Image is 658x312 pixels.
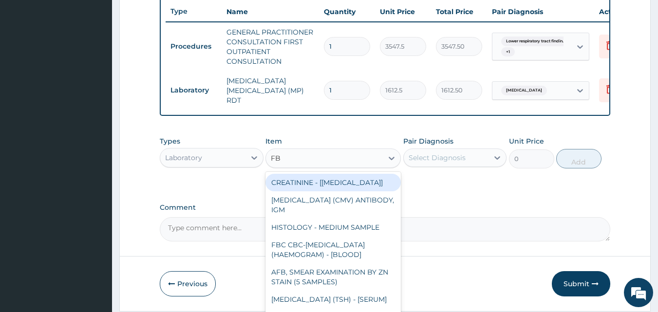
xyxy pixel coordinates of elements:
label: Unit Price [509,136,544,146]
th: Unit Price [375,2,431,21]
th: Pair Diagnosis [487,2,594,21]
th: Actions [594,2,643,21]
div: CREATININE - [[MEDICAL_DATA]] [265,174,401,191]
td: Procedures [166,37,222,55]
div: Laboratory [165,153,202,163]
div: Select Diagnosis [409,153,466,163]
th: Quantity [319,2,375,21]
div: [MEDICAL_DATA] (CMV) ANTIBODY, IGM [265,191,401,219]
div: FBC CBC-[MEDICAL_DATA] (HAEMOGRAM) - [BLOOD] [265,236,401,263]
button: Submit [552,271,610,296]
label: Types [160,137,180,146]
th: Type [166,2,222,20]
td: GENERAL PRACTITIONER CONSULTATION FIRST OUTPATIENT CONSULTATION [222,22,319,71]
button: Previous [160,271,216,296]
th: Name [222,2,319,21]
label: Pair Diagnosis [403,136,453,146]
div: HISTOLOGY - MEDIUM SAMPLE [265,219,401,236]
label: Item [265,136,282,146]
th: Total Price [431,2,487,21]
textarea: Type your message and hit 'Enter' [5,208,186,242]
td: Laboratory [166,81,222,99]
div: AFB, SMEAR EXAMINATION BY ZN STAIN (5 SAMPLES) [265,263,401,291]
div: [MEDICAL_DATA] (TSH) - [SERUM] [265,291,401,308]
button: Add [556,149,602,168]
label: Comment [160,203,611,212]
span: Lower respiratory tract findin... [501,37,570,46]
span: [MEDICAL_DATA] [501,86,547,95]
td: [MEDICAL_DATA] [MEDICAL_DATA] (MP) RDT [222,71,319,110]
div: Chat with us now [51,55,164,67]
span: + 1 [501,47,515,57]
div: Minimize live chat window [160,5,183,28]
img: d_794563401_company_1708531726252_794563401 [18,49,39,73]
span: We're online! [56,94,134,192]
